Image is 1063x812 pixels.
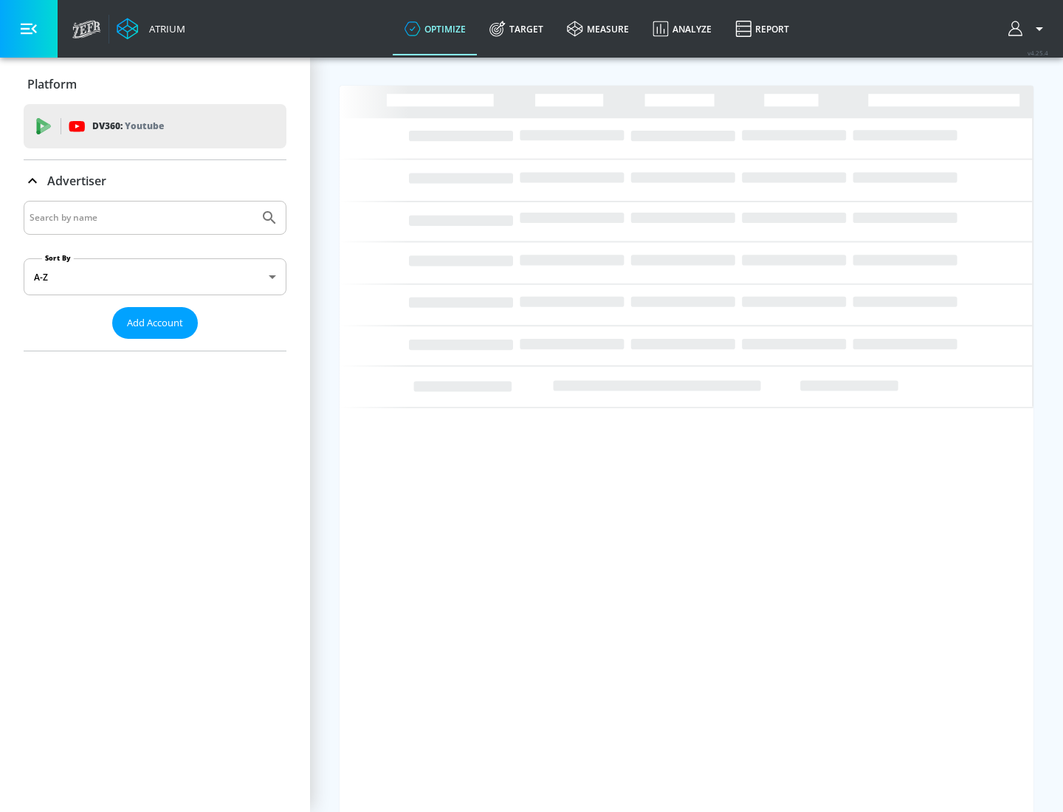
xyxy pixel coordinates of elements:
a: Analyze [641,2,723,55]
button: Add Account [112,307,198,339]
p: DV360: [92,118,164,134]
input: Search by name [30,208,253,227]
div: DV360: Youtube [24,104,286,148]
p: Youtube [125,118,164,134]
div: Platform [24,63,286,105]
a: Atrium [117,18,185,40]
a: measure [555,2,641,55]
div: A-Z [24,258,286,295]
div: Advertiser [24,201,286,351]
label: Sort By [42,253,74,263]
div: Atrium [143,22,185,35]
span: Add Account [127,314,183,331]
p: Advertiser [47,173,106,189]
nav: list of Advertiser [24,339,286,351]
a: Target [478,2,555,55]
a: optimize [393,2,478,55]
p: Platform [27,76,77,92]
div: Advertiser [24,160,286,202]
a: Report [723,2,801,55]
span: v 4.25.4 [1028,49,1048,57]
